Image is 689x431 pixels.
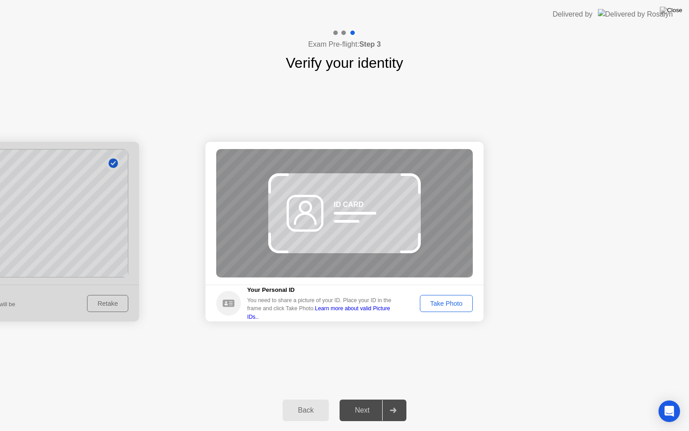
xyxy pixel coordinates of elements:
h1: Verify your identity [286,52,403,74]
button: Take Photo [420,295,473,312]
div: You need to share a picture of your ID. Place your ID in the frame and click Take Photo. [247,296,398,321]
img: Close [660,7,682,14]
div: Take Photo [423,300,470,307]
img: Delivered by Rosalyn [598,9,673,19]
h4: Exam Pre-flight: [308,39,381,50]
b: Step 3 [359,40,381,48]
div: Back [285,406,326,414]
div: ID CARD [334,199,364,210]
div: Open Intercom Messenger [658,400,680,422]
div: Delivered by [553,9,593,20]
a: Learn more about valid Picture IDs.. [247,305,390,320]
button: Back [283,400,329,421]
div: Next [342,406,382,414]
h5: Your Personal ID [247,286,398,295]
button: Next [340,400,406,421]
